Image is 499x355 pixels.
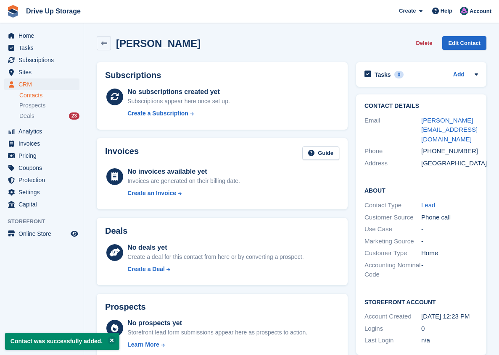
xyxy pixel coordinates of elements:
div: Account Created [364,312,421,321]
div: Contact Type [364,201,421,210]
span: Invoices [18,138,69,149]
div: 0 [421,324,478,334]
div: Last Login [364,336,421,345]
div: n/a [421,336,478,345]
h2: [PERSON_NAME] [116,38,201,49]
a: Guide [302,146,339,160]
p: Contact was successfully added. [5,333,119,350]
span: Storefront [8,217,84,226]
div: No subscriptions created yet [127,87,230,97]
a: menu [4,54,79,66]
div: Email [364,116,421,144]
a: menu [4,66,79,78]
span: Capital [18,198,69,210]
a: menu [4,198,79,210]
img: Andy [460,7,468,15]
a: Lead [421,201,435,209]
span: Deals [19,112,34,120]
a: Edit Contact [442,36,486,50]
span: Help [441,7,452,15]
div: Create an Invoice [127,189,176,198]
a: Create an Invoice [127,189,240,198]
span: Subscriptions [18,54,69,66]
span: Home [18,30,69,42]
span: Pricing [18,150,69,162]
div: Home [421,248,478,258]
div: Invoices are generated on their billing date. [127,177,240,185]
span: Protection [18,174,69,186]
h2: Invoices [105,146,139,160]
div: - [421,237,478,246]
div: Accounting Nominal Code [364,261,421,279]
a: Preview store [69,229,79,239]
h2: Deals [105,226,127,236]
div: Logins [364,324,421,334]
span: Online Store [18,228,69,240]
div: 23 [69,112,79,120]
div: Create a deal for this contact from here or by converting a prospect. [127,253,304,261]
div: - [421,224,478,234]
a: [PERSON_NAME][EMAIL_ADDRESS][DOMAIN_NAME] [421,117,478,143]
a: Learn More [127,340,307,349]
div: Subscriptions appear here once set up. [127,97,230,106]
div: Phone call [421,213,478,222]
div: 0 [394,71,404,78]
h2: Storefront Account [364,298,478,306]
a: menu [4,174,79,186]
div: Create a Deal [127,265,165,274]
div: Address [364,159,421,168]
div: Storefront lead form submissions appear here as prospects to action. [127,328,307,337]
div: Customer Type [364,248,421,258]
div: Learn More [127,340,159,349]
div: Use Case [364,224,421,234]
div: Marketing Source [364,237,421,246]
a: Create a Subscription [127,109,230,118]
span: CRM [18,78,69,90]
div: Create a Subscription [127,109,188,118]
a: menu [4,125,79,137]
span: Tasks [18,42,69,54]
a: Prospects [19,101,79,110]
div: [DATE] 12:23 PM [421,312,478,321]
div: No prospects yet [127,318,307,328]
a: Contacts [19,91,79,99]
button: Delete [412,36,436,50]
span: Prospects [19,102,45,110]
span: Coupons [18,162,69,174]
a: Create a Deal [127,265,304,274]
img: stora-icon-8386f47178a22dfd0bd8f6a31ec36ba5ce8667c1dd55bd0f319d3a0aa187defe.svg [7,5,19,18]
a: menu [4,150,79,162]
h2: Prospects [105,302,146,312]
a: menu [4,228,79,240]
h2: About [364,186,478,194]
h2: Contact Details [364,103,478,110]
h2: Tasks [375,71,391,78]
div: - [421,261,478,279]
div: Phone [364,146,421,156]
span: Account [470,7,491,16]
a: menu [4,138,79,149]
a: Deals 23 [19,112,79,120]
h2: Subscriptions [105,70,339,80]
div: No deals yet [127,243,304,253]
a: menu [4,162,79,174]
a: menu [4,78,79,90]
span: Create [399,7,416,15]
span: Settings [18,186,69,198]
div: Customer Source [364,213,421,222]
span: Sites [18,66,69,78]
div: [PHONE_NUMBER] [421,146,478,156]
a: menu [4,42,79,54]
a: menu [4,30,79,42]
a: Add [453,70,465,80]
a: menu [4,186,79,198]
div: [GEOGRAPHIC_DATA] [421,159,478,168]
a: Drive Up Storage [23,4,84,18]
span: Analytics [18,125,69,137]
div: No invoices available yet [127,167,240,177]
